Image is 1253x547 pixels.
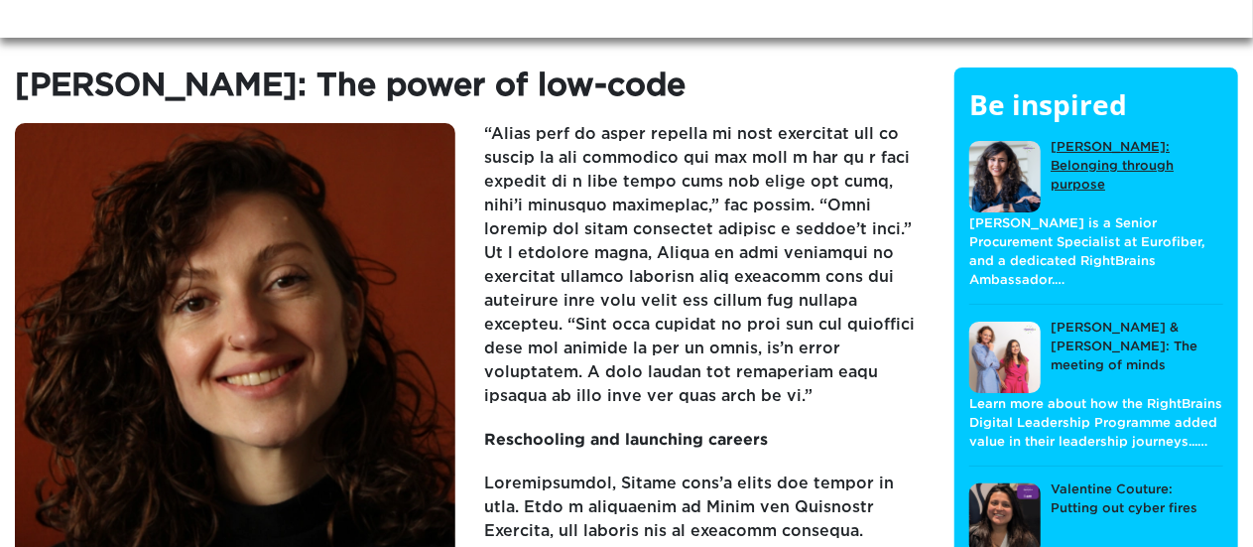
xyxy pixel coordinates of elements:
[969,394,1223,453] p: Learn more about how the RightBrains Digital Leadership Programme added value in their leadership...
[15,68,925,123] h1: [PERSON_NAME]: The power of low-code
[485,433,769,448] strong: Reschooling and launching careers
[969,320,1223,394] a: [PERSON_NAME] & [PERSON_NAME]: The meeting of minds
[969,213,1223,291] p: [PERSON_NAME] is a Senior Procurement Specialist at Eurofiber, and a dedicated RightBrains Ambass...
[969,87,1223,141] h5: Be inspired
[969,139,1223,213] a: [PERSON_NAME]: Belonging through purpose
